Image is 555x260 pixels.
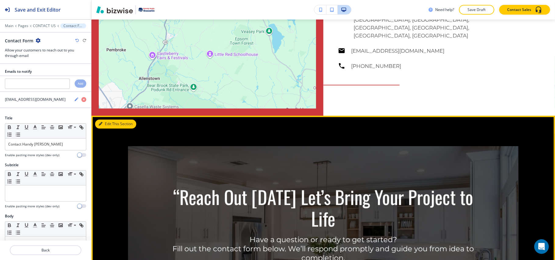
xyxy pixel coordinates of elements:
[507,7,531,12] p: Contact Sales
[338,47,445,55] a: [EMAIL_ADDRESS][DOMAIN_NAME]
[96,6,133,13] img: Bizwise Logo
[5,69,32,74] h2: Emails to notify
[499,5,550,15] button: Contact Sales
[459,5,494,15] button: Save Draft
[5,37,33,44] h2: Contact Form
[534,239,549,254] div: Open Intercom Messenger
[5,213,13,219] h2: Body
[467,7,486,12] p: Save Draft
[5,47,86,58] h3: Allow your customers to reach out to you through email
[60,23,86,28] button: Contact Form
[5,97,66,102] h4: [EMAIL_ADDRESS][DOMAIN_NAME]
[15,6,61,13] h2: Save and Exit Editor
[5,204,59,209] h4: Enable pasting more styles (dev only)
[10,248,81,253] p: Back
[354,8,525,40] h6: [GEOGRAPHIC_DATA], [GEOGRAPHIC_DATA], [GEOGRAPHIC_DATA], [GEOGRAPHIC_DATA], [GEOGRAPHIC_DATA], [G...
[159,186,487,229] p: “Reach Out [DATE] Let’s Bring Your Project to Life
[338,62,401,70] a: [PHONE_NUMBER]
[18,24,28,28] button: Pages
[5,115,12,121] h2: Title
[159,235,487,244] p: Have a question or ready to get started?
[138,8,155,12] img: Your Logo
[95,119,136,128] button: Edit This Section
[435,7,454,12] h3: Need help?
[5,162,19,168] h2: Subtitle
[33,24,56,28] button: CONTACT US
[8,142,83,147] p: Contact Handy [PERSON_NAME]
[351,47,445,55] h6: [EMAIL_ADDRESS][DOMAIN_NAME]
[63,24,83,28] p: Contact Form
[10,245,81,255] button: Back
[5,153,59,157] h4: Enable pasting more styles (dev only)
[78,81,83,86] h4: Add
[5,24,13,28] button: Main
[351,62,401,70] h6: [PHONE_NUMBER]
